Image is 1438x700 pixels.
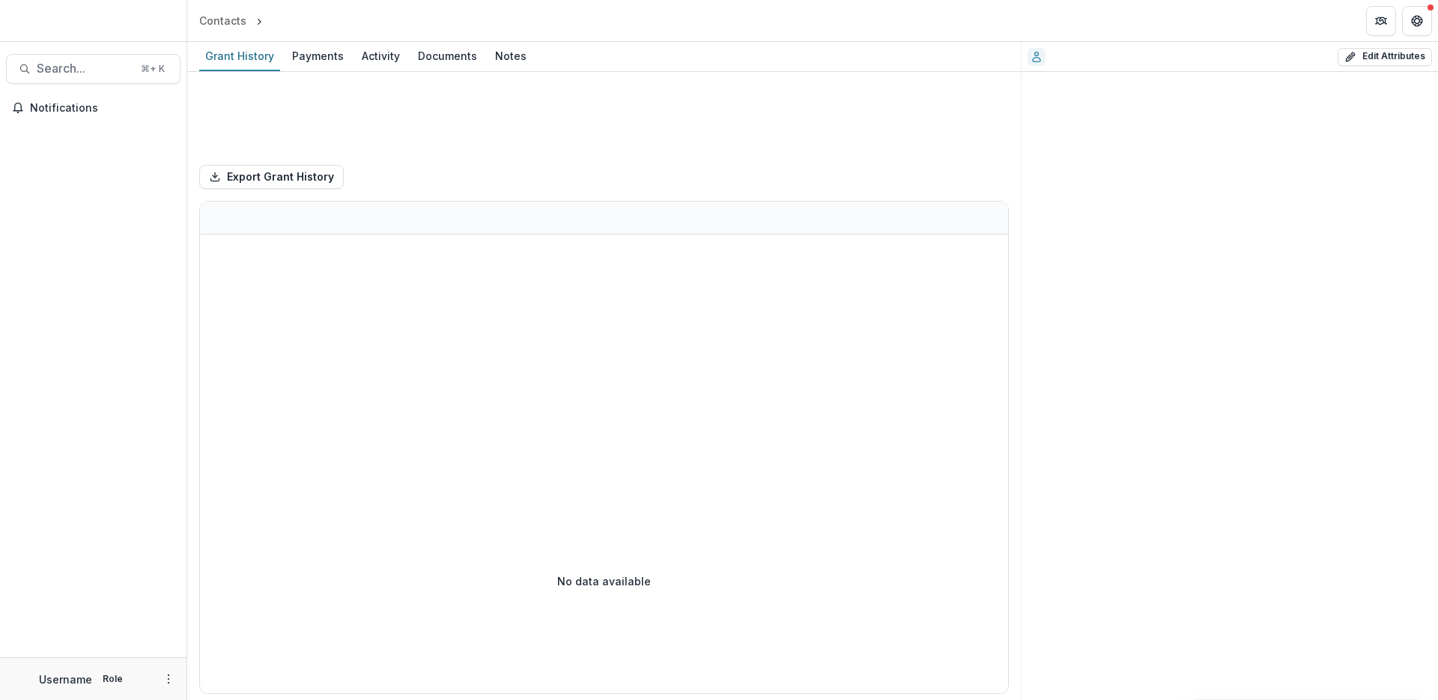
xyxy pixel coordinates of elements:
[412,45,483,67] div: Documents
[199,165,344,189] button: Export Grant History
[489,45,533,67] div: Notes
[286,42,350,71] a: Payments
[557,573,651,589] p: No data available
[6,54,180,84] button: Search...
[356,45,406,67] div: Activity
[39,672,92,687] p: Username
[286,45,350,67] div: Payments
[98,672,127,686] p: Role
[489,42,533,71] a: Notes
[356,42,406,71] a: Activity
[199,42,280,71] a: Grant History
[193,10,252,31] a: Contacts
[138,61,168,77] div: ⌘ + K
[412,42,483,71] a: Documents
[1338,48,1432,66] button: Edit Attributes
[1402,6,1432,36] button: Get Help
[160,670,178,688] button: More
[199,45,280,67] div: Grant History
[37,61,132,76] span: Search...
[6,96,180,120] button: Notifications
[1366,6,1396,36] button: Partners
[30,102,175,115] span: Notifications
[193,10,330,31] nav: breadcrumb
[199,13,246,28] div: Contacts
